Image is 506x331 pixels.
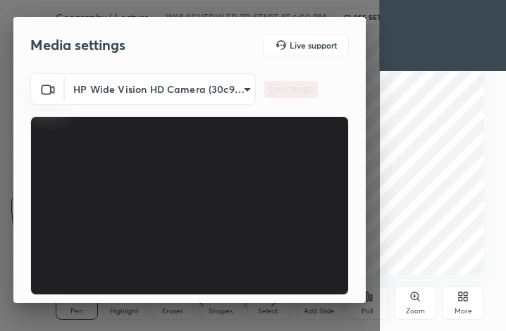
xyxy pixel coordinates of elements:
h5: Live support [290,41,337,49]
div: More [455,308,472,315]
h2: Media settings [30,36,125,54]
p: CHECKING [269,83,314,96]
div: Zoom [406,308,425,315]
div: HP Wide Vision HD Camera (30c9:0069) [65,73,256,105]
